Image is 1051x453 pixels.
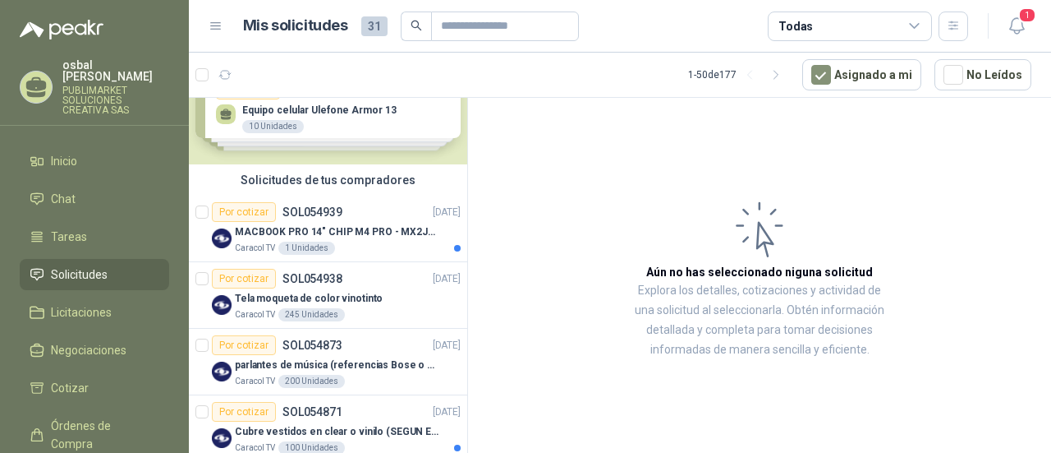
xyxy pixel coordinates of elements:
div: Por cotizar [212,269,276,289]
a: Chat [20,183,169,215]
p: [DATE] [433,205,461,220]
p: Explora los detalles, cotizaciones y actividad de una solicitud al seleccionarla. Obtén informaci... [632,281,887,360]
img: Company Logo [212,362,232,381]
span: Cotizar [51,379,89,397]
h3: Aún no has seleccionado niguna solicitud [646,263,873,281]
p: Caracol TV [235,242,275,255]
img: Logo peakr [20,20,103,39]
span: Tareas [51,228,87,246]
h1: Mis solicitudes [243,14,348,38]
p: MACBOOK PRO 14" CHIP M4 PRO - MX2J3E/A [235,224,439,240]
a: Por cotizarSOL054873[DATE] Company Logoparlantes de música (referencias Bose o Alexa) CON MARCACI... [189,329,467,395]
p: Caracol TV [235,375,275,388]
span: Solicitudes [51,266,108,284]
a: Inicio [20,146,169,177]
button: No Leídos [934,59,1031,90]
div: 245 Unidades [278,308,345,321]
img: Company Logo [212,295,232,315]
p: SOL054938 [282,273,342,284]
p: [DATE] [433,338,461,354]
span: Chat [51,190,76,208]
span: 31 [361,16,388,36]
button: Asignado a mi [802,59,921,90]
div: Todas [778,17,813,35]
a: Solicitudes [20,259,169,290]
a: Cotizar [20,372,169,404]
div: Por cotizar [212,335,276,355]
p: osbal [PERSON_NAME] [62,59,169,82]
img: Company Logo [212,229,232,248]
div: 1 Unidades [278,242,335,255]
span: 1 [1018,7,1036,23]
a: Por cotizarSOL054938[DATE] Company LogoTela moqueta de color vinotintoCaracol TV245 Unidades [189,262,467,329]
p: [DATE] [433,404,461,420]
span: Licitaciones [51,303,112,321]
p: SOL054939 [282,206,342,218]
p: PUBLIMARKET SOLUCIONES CREATIVA SAS [62,86,169,115]
p: Tela moqueta de color vinotinto [235,291,383,307]
a: Tareas [20,221,169,252]
div: 200 Unidades [278,375,345,388]
p: [DATE] [433,271,461,287]
a: Licitaciones [20,297,169,328]
span: Inicio [51,152,77,170]
div: Solicitudes de nuevos compradoresPor cotizarSOL054881[DATE] Equipo celular Ulefone Armor 1310 Uni... [189,45,467,164]
button: 1 [1002,12,1031,41]
img: Company Logo [212,428,232,448]
div: Por cotizar [212,402,276,422]
div: 1 - 50 de 177 [688,62,789,88]
span: search [411,20,422,31]
p: Cubre vestidos en clear o vinilo (SEGUN ESPECIFICACIONES DEL ADJUNTO) [235,424,439,440]
p: SOL054873 [282,340,342,351]
span: Órdenes de Compra [51,417,154,453]
div: Solicitudes de tus compradores [189,164,467,196]
a: Negociaciones [20,335,169,366]
p: Caracol TV [235,308,275,321]
a: Por cotizarSOL054939[DATE] Company LogoMACBOOK PRO 14" CHIP M4 PRO - MX2J3E/ACaracol TV1 Unidades [189,196,467,262]
span: Negociaciones [51,341,126,359]
p: SOL054871 [282,406,342,418]
div: Por cotizar [212,202,276,222]
p: parlantes de música (referencias Bose o Alexa) CON MARCACION 1 LOGO (Mas datos en el adjunto) [235,358,439,373]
